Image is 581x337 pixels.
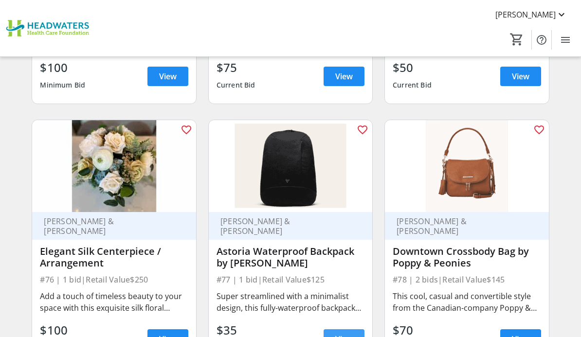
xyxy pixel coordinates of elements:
span: View [159,71,177,82]
div: Minimum Bid [40,76,85,94]
span: View [512,71,529,82]
button: Menu [556,30,575,50]
img: Headwaters Health Care Foundation's Logo [6,4,92,53]
div: Add a touch of timeless beauty to your space with this exquisite silk floral arrangement. Featuri... [40,290,188,314]
span: [PERSON_NAME] [495,9,556,20]
button: Cart [508,31,526,48]
mat-icon: favorite_outline [533,124,545,136]
div: $75 [217,59,255,76]
span: View [335,71,353,82]
div: Astoria Waterproof Backpack by [PERSON_NAME] [217,246,364,269]
div: $50 [393,59,432,76]
div: [PERSON_NAME] & [PERSON_NAME] [217,216,353,236]
mat-icon: favorite_outline [357,124,368,136]
div: Current Bid [393,76,432,94]
div: [PERSON_NAME] & [PERSON_NAME] [393,216,529,236]
div: Downtown Crossbody Bag by Poppy & Peonies [393,246,541,269]
button: Help [532,30,551,50]
a: View [500,67,541,86]
div: This cool, casual and convertible style from the Canadian-company Poppy & Peonies can be worn two... [393,290,541,314]
a: View [147,67,188,86]
div: Super streamlined with a minimalist design, this fully-waterproof backpack by the Canadian compan... [217,290,364,314]
div: #76 | 1 bid | Retail Value $250 [40,273,188,286]
button: [PERSON_NAME] [488,7,575,22]
img: Elegant Silk Centerpiece / Arrangement [32,120,196,212]
img: Downtown Crossbody Bag by Poppy & Peonies [385,120,548,212]
a: View [324,67,364,86]
div: $100 [40,59,85,76]
mat-icon: favorite_outline [181,124,192,136]
div: #78 | 2 bids | Retail Value $145 [393,273,541,286]
div: Elegant Silk Centerpiece / Arrangement [40,246,188,269]
div: Current Bid [217,76,255,94]
img: Astoria Waterproof Backpack by Vessi [209,120,372,212]
div: #77 | 1 bid | Retail Value $125 [217,273,364,286]
div: [PERSON_NAME] & [PERSON_NAME] [40,216,176,236]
